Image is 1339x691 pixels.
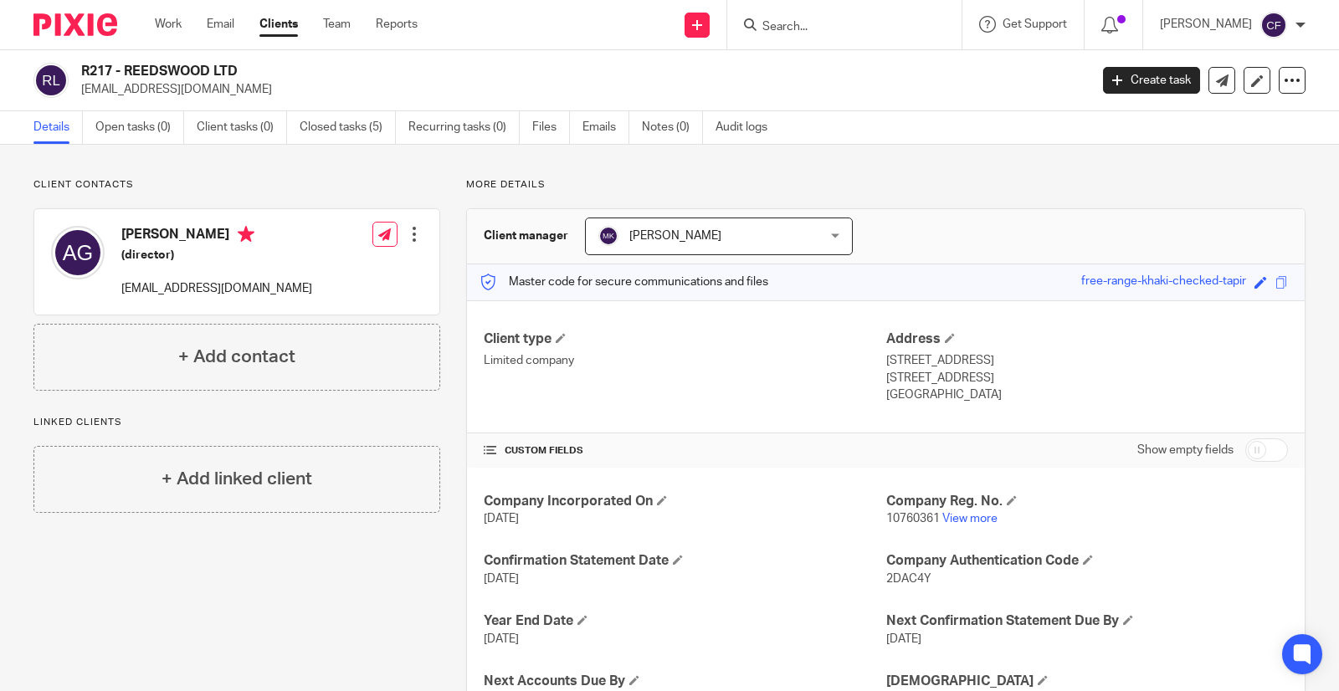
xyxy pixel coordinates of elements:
[886,673,1288,690] h4: [DEMOGRAPHIC_DATA]
[484,352,885,369] p: Limited company
[761,20,911,35] input: Search
[886,513,940,525] span: 10760361
[155,16,182,33] a: Work
[259,16,298,33] a: Clients
[121,280,312,297] p: [EMAIL_ADDRESS][DOMAIN_NAME]
[886,573,931,585] span: 2DAC4Y
[532,111,570,144] a: Files
[238,226,254,243] i: Primary
[121,226,312,247] h4: [PERSON_NAME]
[81,63,879,80] h2: R217 - REEDSWOOD LTD
[300,111,396,144] a: Closed tasks (5)
[886,386,1288,403] p: [GEOGRAPHIC_DATA]
[121,247,312,264] h5: (director)
[484,552,885,570] h4: Confirmation Statement Date
[484,612,885,630] h4: Year End Date
[484,573,519,585] span: [DATE]
[1160,16,1252,33] p: [PERSON_NAME]
[629,230,721,242] span: [PERSON_NAME]
[33,63,69,98] img: svg%3E
[886,330,1288,348] h4: Address
[33,111,83,144] a: Details
[197,111,287,144] a: Client tasks (0)
[33,416,440,429] p: Linked clients
[1003,18,1067,30] span: Get Support
[323,16,351,33] a: Team
[207,16,234,33] a: Email
[33,13,117,36] img: Pixie
[484,633,519,645] span: [DATE]
[480,274,768,290] p: Master code for secure communications and files
[178,344,295,370] h4: + Add contact
[408,111,520,144] a: Recurring tasks (0)
[484,228,568,244] h3: Client manager
[484,330,885,348] h4: Client type
[1081,273,1246,292] div: free-range-khaki-checked-tapir
[1137,442,1234,458] label: Show empty fields
[942,513,998,525] a: View more
[886,552,1288,570] h4: Company Authentication Code
[162,466,312,492] h4: + Add linked client
[33,178,440,192] p: Client contacts
[376,16,418,33] a: Reports
[466,178,1306,192] p: More details
[95,111,184,144] a: Open tasks (0)
[886,633,921,645] span: [DATE]
[81,81,1078,98] p: [EMAIL_ADDRESS][DOMAIN_NAME]
[1260,12,1287,38] img: svg%3E
[886,370,1288,386] p: [STREET_ADDRESS]
[484,673,885,690] h4: Next Accounts Due By
[886,612,1288,630] h4: Next Confirmation Statement Due By
[886,493,1288,510] h4: Company Reg. No.
[582,111,629,144] a: Emails
[1103,67,1200,94] a: Create task
[642,111,703,144] a: Notes (0)
[484,444,885,458] h4: CUSTOM FIELDS
[716,111,780,144] a: Audit logs
[51,226,105,279] img: svg%3E
[886,352,1288,369] p: [STREET_ADDRESS]
[598,226,618,246] img: svg%3E
[484,493,885,510] h4: Company Incorporated On
[484,513,519,525] span: [DATE]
